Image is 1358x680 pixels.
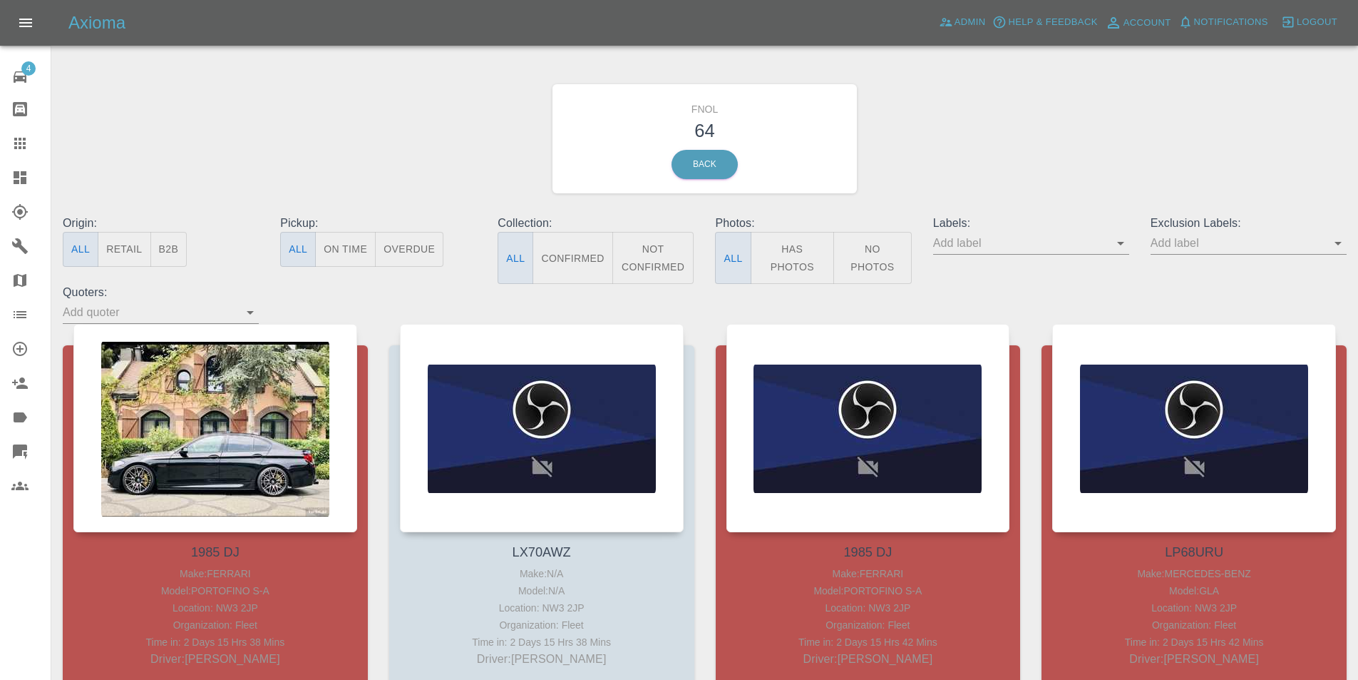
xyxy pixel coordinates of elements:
button: Open [240,303,260,323]
div: Organization: Fleet [403,616,680,634]
div: Make: FERRARI [730,565,1007,582]
div: Organization: Fleet [1056,616,1332,634]
button: Open [1328,233,1348,253]
div: Make: FERRARI [77,565,354,582]
div: Location: NW3 2JP [1056,599,1332,616]
button: Retail [98,232,150,267]
button: Open drawer [9,6,43,40]
p: Collection: [498,215,694,232]
div: Time in: 2 Days 15 Hrs 42 Mins [1056,634,1332,651]
span: Logout [1297,14,1337,31]
button: Help & Feedback [989,11,1101,34]
p: Pickup: [280,215,476,232]
button: Logout [1277,11,1341,34]
button: Notifications [1175,11,1272,34]
h6: FNOL [563,95,847,117]
p: Driver: [PERSON_NAME] [403,651,680,668]
input: Add quoter [63,301,237,323]
div: Time in: 2 Days 15 Hrs 38 Mins [77,634,354,651]
button: Open [1111,233,1131,253]
div: Time in: 2 Days 15 Hrs 38 Mins [403,634,680,651]
p: Origin: [63,215,259,232]
button: No Photos [833,232,912,284]
span: Account [1123,15,1171,31]
div: Location: NW3 2JP [77,599,354,616]
input: Add label [933,232,1108,254]
a: 1985 DJ [844,545,893,559]
div: Organization: Fleet [730,616,1007,634]
div: Location: NW3 2JP [730,599,1007,616]
a: 1985 DJ [191,545,240,559]
div: Model: PORTOFINO S-A [730,582,1007,599]
button: All [280,232,316,267]
button: All [63,232,98,267]
a: Back [672,150,738,179]
button: Not Confirmed [612,232,694,284]
button: On Time [315,232,376,267]
p: Photos: [715,215,911,232]
h3: 64 [563,117,847,144]
p: Driver: [PERSON_NAME] [77,651,354,668]
p: Labels: [933,215,1129,232]
span: 4 [21,61,36,76]
button: All [715,232,751,284]
a: LP68URU [1165,545,1223,559]
span: Notifications [1194,14,1268,31]
div: Time in: 2 Days 15 Hrs 42 Mins [730,634,1007,651]
button: B2B [150,232,187,267]
div: Make: N/A [403,565,680,582]
p: Driver: [PERSON_NAME] [1056,651,1332,668]
span: Admin [955,14,986,31]
span: Help & Feedback [1008,14,1097,31]
div: Location: NW3 2JP [403,599,680,616]
button: Has Photos [751,232,835,284]
button: Overdue [375,232,443,267]
p: Driver: [PERSON_NAME] [730,651,1007,668]
div: Make: MERCEDES-BENZ [1056,565,1332,582]
h5: Axioma [68,11,125,34]
div: Organization: Fleet [77,616,354,634]
div: Model: GLA [1056,582,1332,599]
input: Add label [1151,232,1325,254]
p: Quoters: [63,284,259,301]
a: LX70AWZ [513,545,571,559]
div: Model: N/A [403,582,680,599]
button: All [498,232,533,284]
button: Confirmed [533,232,612,284]
div: Model: PORTOFINO S-A [77,582,354,599]
p: Exclusion Labels: [1151,215,1347,232]
a: Admin [935,11,989,34]
a: Account [1101,11,1175,34]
